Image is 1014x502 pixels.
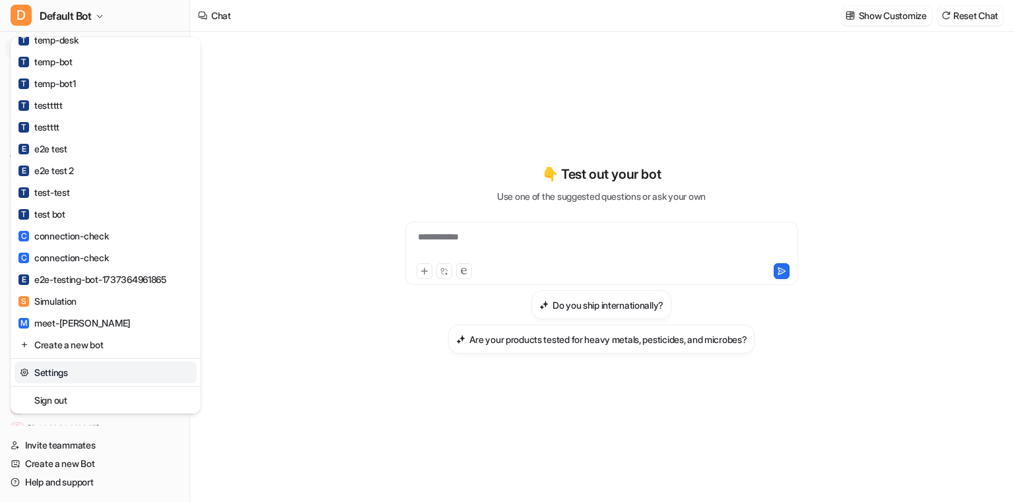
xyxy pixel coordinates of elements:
[18,57,29,67] span: T
[15,334,197,356] a: Create a new bot
[20,393,29,407] img: reset
[18,231,29,241] span: C
[18,187,29,198] span: T
[18,77,75,90] div: temp-bot1
[18,78,29,89] span: T
[11,5,32,26] span: D
[18,142,67,156] div: e2e test
[18,33,78,47] div: temp-desk
[11,37,201,414] div: DDefault Bot
[18,55,73,69] div: temp-bot
[18,100,29,111] span: T
[18,209,29,220] span: T
[18,207,65,221] div: test bot
[18,120,59,134] div: testttt
[18,122,29,133] span: T
[40,7,92,25] span: Default Bot
[18,296,29,307] span: S
[18,253,29,263] span: C
[18,272,166,286] div: e2e-testing-bot-1737364961865
[18,164,74,177] div: e2e test 2
[18,35,29,46] span: T
[18,166,29,176] span: E
[18,251,109,265] div: connection-check
[20,365,29,379] img: reset
[18,144,29,154] span: E
[18,98,63,112] div: testtttt
[15,389,197,411] a: Sign out
[18,318,29,329] span: M
[20,338,29,352] img: reset
[18,316,131,330] div: meet-[PERSON_NAME]
[15,361,197,383] a: Settings
[18,294,77,308] div: Simulation
[18,229,109,243] div: connection-check
[18,274,29,285] span: E
[18,185,69,199] div: test-test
